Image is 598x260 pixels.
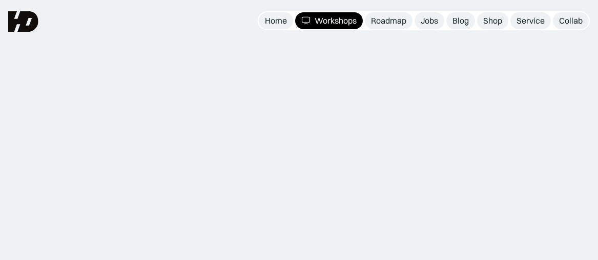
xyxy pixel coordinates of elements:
[510,12,551,29] a: Service
[559,15,583,26] div: Collab
[446,12,475,29] a: Blog
[315,15,357,26] div: Workshops
[259,12,293,29] a: Home
[415,12,444,29] a: Jobs
[265,15,287,26] div: Home
[483,15,502,26] div: Shop
[477,12,508,29] a: Shop
[452,15,469,26] div: Blog
[371,15,406,26] div: Roadmap
[295,12,363,29] a: Workshops
[517,15,545,26] div: Service
[365,12,413,29] a: Roadmap
[421,15,438,26] div: Jobs
[553,12,589,29] a: Collab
